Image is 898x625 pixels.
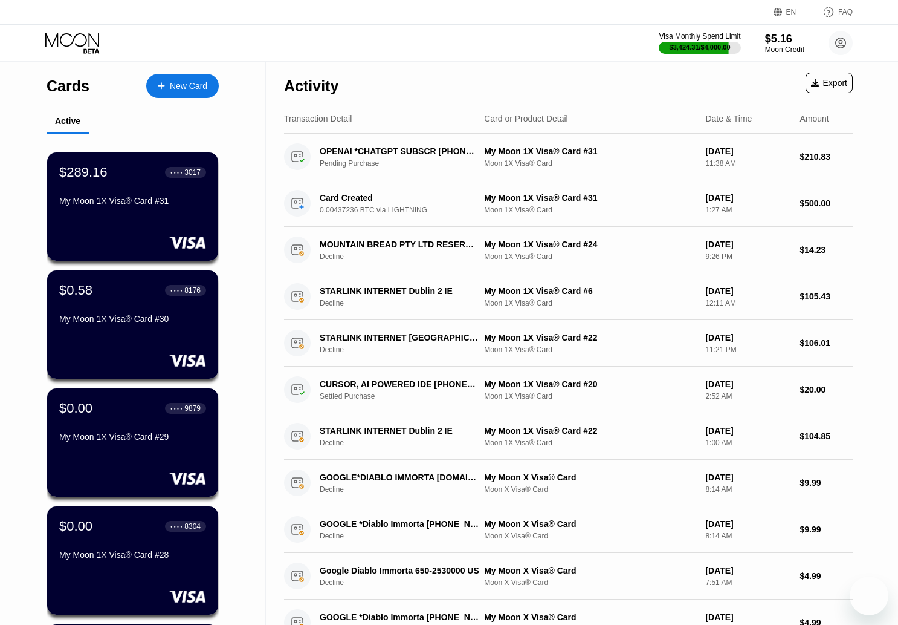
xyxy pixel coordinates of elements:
[670,44,731,51] div: $3,424.31 / $4,000.00
[484,392,696,401] div: Moon 1X Visa® Card
[799,114,829,123] div: Amount
[484,379,696,389] div: My Moon 1X Visa® Card #20
[184,286,201,295] div: 8176
[705,345,790,354] div: 11:21 PM
[55,116,80,126] div: Active
[59,550,206,560] div: My Moon 1X Visa® Card #28
[284,273,853,320] div: STARLINK INTERNET Dublin 2 IEDeclineMy Moon 1X Visa® Card #6Moon 1X Visa® Card[DATE]12:11 AM$105.43
[484,114,568,123] div: Card or Product Detail
[705,114,752,123] div: Date & Time
[320,146,479,156] div: OPENAI *CHATGPT SUBSCR [PHONE_NUMBER] IE
[484,146,696,156] div: My Moon 1X Visa® Card #31
[850,577,888,615] iframe: Кнопка запуска окна обмена сообщениями
[184,522,201,531] div: 8304
[799,338,853,348] div: $106.01
[59,519,92,534] div: $0.00
[184,168,201,177] div: 3017
[705,299,790,307] div: 12:11 AM
[284,553,853,600] div: Google Diablo Immorta 650-2530000 USDeclineMy Moon X Visa® CardMoon X Visa® Card[DATE]7:51 AM$4.99
[484,206,696,214] div: Moon 1X Visa® Card
[705,146,790,156] div: [DATE]
[705,532,790,540] div: 8:14 AM
[184,404,201,413] div: 9879
[786,8,796,16] div: EN
[170,289,183,292] div: ● ● ● ●
[484,532,696,540] div: Moon X Visa® Card
[320,392,491,401] div: Settled Purchase
[320,473,479,482] div: GOOGLE*DIABLO IMMORTA [DOMAIN_NAME][URL][GEOGRAPHIC_DATA]
[484,473,696,482] div: My Moon X Visa® Card
[799,198,853,208] div: $500.00
[320,299,491,307] div: Decline
[484,439,696,447] div: Moon 1X Visa® Card
[59,196,206,206] div: My Moon 1X Visa® Card #31
[705,392,790,401] div: 2:52 AM
[47,270,218,379] div: $0.58● ● ● ●8176My Moon 1X Visa® Card #30
[284,227,853,273] div: MOUNTAIN BREAD PTY LTD RESERVOIR AUDeclineMy Moon 1X Visa® Card #24Moon 1X Visa® Card[DATE]9:26 P...
[170,407,183,410] div: ● ● ● ●
[484,519,696,529] div: My Moon X Visa® Card
[59,314,206,324] div: My Moon 1X Visa® Card #30
[705,379,790,389] div: [DATE]
[810,6,853,18] div: FAQ
[170,525,183,528] div: ● ● ● ●
[765,33,804,45] div: $5.16
[320,379,479,389] div: CURSOR, AI POWERED IDE [PHONE_NUMBER] US
[320,286,479,296] div: STARLINK INTERNET Dublin 2 IE
[320,485,491,494] div: Decline
[320,439,491,447] div: Decline
[320,240,479,249] div: MOUNTAIN BREAD PTY LTD RESERVOIR AU
[811,78,847,88] div: Export
[705,333,790,342] div: [DATE]
[484,333,696,342] div: My Moon 1X Visa® Card #22
[320,426,479,436] div: STARLINK INTERNET Dublin 2 IE
[484,485,696,494] div: Moon X Visa® Card
[320,578,491,587] div: Decline
[47,152,218,261] div: $289.16● ● ● ●3017My Moon 1X Visa® Card #31
[47,388,218,497] div: $0.00● ● ● ●9879My Moon 1X Visa® Card #29
[705,206,790,214] div: 1:27 AM
[705,519,790,529] div: [DATE]
[284,134,853,180] div: OPENAI *CHATGPT SUBSCR [PHONE_NUMBER] IEPending PurchaseMy Moon 1X Visa® Card #31Moon 1X Visa® Ca...
[320,193,479,203] div: Card Created
[484,240,696,249] div: My Moon 1X Visa® Card #24
[705,426,790,436] div: [DATE]
[320,612,479,622] div: GOOGLE *Diablo Immorta [PHONE_NUMBER] US
[484,426,696,436] div: My Moon 1X Visa® Card #22
[320,206,491,214] div: 0.00437236 BTC via LIGHTNING
[146,74,219,98] div: New Card
[320,519,479,529] div: GOOGLE *Diablo Immorta [PHONE_NUMBER] US
[705,439,790,447] div: 1:00 AM
[705,240,790,249] div: [DATE]
[284,320,853,367] div: STARLINK INTERNET [GEOGRAPHIC_DATA] IEDeclineMy Moon 1X Visa® Card #22Moon 1X Visa® Card[DATE]11:...
[59,401,92,416] div: $0.00
[799,478,853,488] div: $9.99
[799,431,853,441] div: $104.85
[484,193,696,203] div: My Moon 1X Visa® Card #31
[484,159,696,168] div: Moon 1X Visa® Card
[765,33,804,54] div: $5.16Moon Credit
[765,45,804,54] div: Moon Credit
[484,286,696,296] div: My Moon 1X Visa® Card #6
[284,367,853,413] div: CURSOR, AI POWERED IDE [PHONE_NUMBER] USSettled PurchaseMy Moon 1X Visa® Card #20Moon 1X Visa® Ca...
[484,252,696,261] div: Moon 1X Visa® Card
[705,252,790,261] div: 9:26 PM
[774,6,810,18] div: EN
[484,566,696,575] div: My Moon X Visa® Card
[47,77,89,95] div: Cards
[705,612,790,622] div: [DATE]
[705,578,790,587] div: 7:51 AM
[705,193,790,203] div: [DATE]
[705,286,790,296] div: [DATE]
[799,525,853,534] div: $9.99
[838,8,853,16] div: FAQ
[47,506,218,615] div: $0.00● ● ● ●8304My Moon 1X Visa® Card #28
[284,506,853,553] div: GOOGLE *Diablo Immorta [PHONE_NUMBER] USDeclineMy Moon X Visa® CardMoon X Visa® Card[DATE]8:14 AM...
[59,283,92,298] div: $0.58
[799,245,853,255] div: $14.23
[484,578,696,587] div: Moon X Visa® Card
[799,292,853,301] div: $105.43
[705,159,790,168] div: 11:38 AM
[170,81,207,91] div: New Card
